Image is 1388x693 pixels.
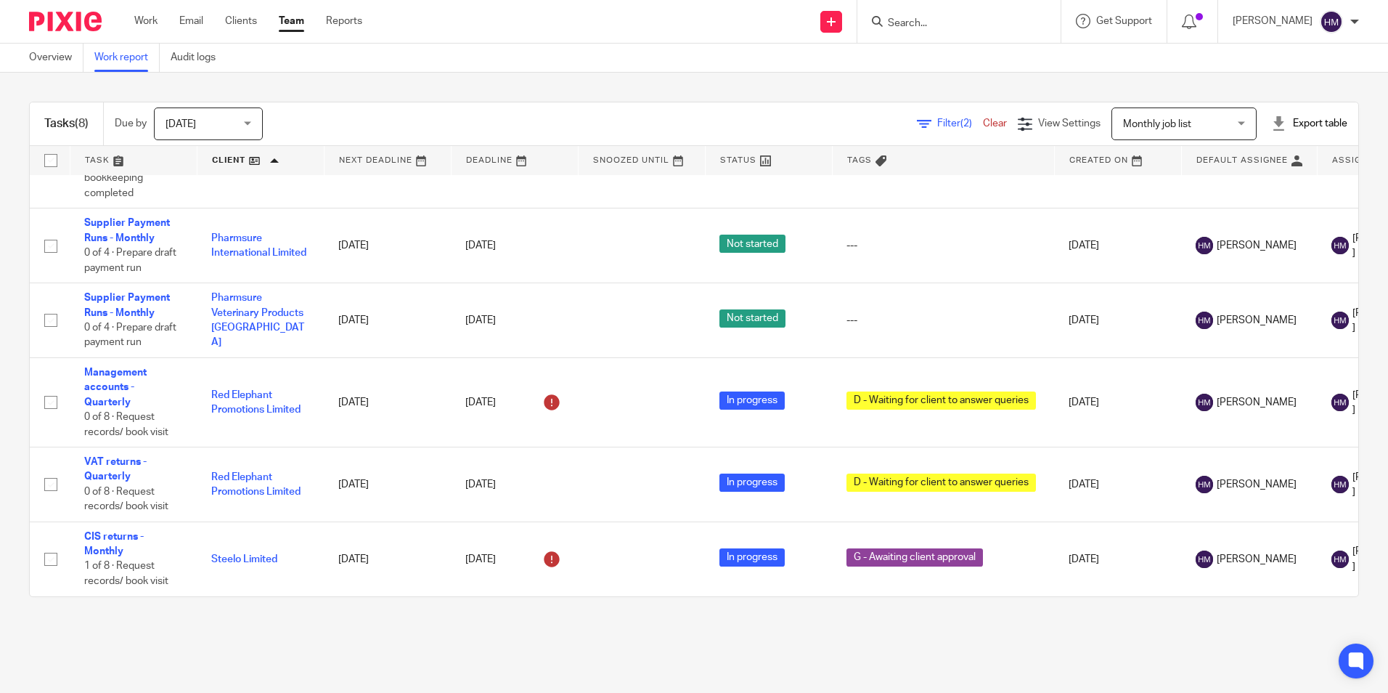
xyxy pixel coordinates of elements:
[94,44,160,72] a: Work report
[29,44,83,72] a: Overview
[324,357,451,447] td: [DATE]
[1196,394,1213,411] img: svg%3E
[84,323,176,348] span: 0 of 4 · Prepare draft payment run
[84,293,170,317] a: Supplier Payment Runs - Monthly
[211,472,301,497] a: Red Elephant Promotions Limited
[1196,312,1213,329] img: svg%3E
[1054,357,1181,447] td: [DATE]
[846,548,983,567] span: G - Awaiting client approval
[719,392,785,410] span: In progress
[279,14,304,28] a: Team
[886,17,1017,31] input: Search
[211,233,306,258] a: Pharmsure International Limited
[324,447,451,522] td: [DATE]
[1054,522,1181,596] td: [DATE]
[465,477,563,492] div: [DATE]
[84,412,168,437] span: 0 of 8 · Request records/ book visit
[324,522,451,596] td: [DATE]
[1331,394,1349,411] img: svg%3E
[84,457,147,482] a: VAT returns - Quarterly
[719,474,785,492] span: In progress
[29,12,102,31] img: Pixie
[134,14,158,28] a: Work
[846,392,1036,410] span: D - Waiting for client to answer queries
[1331,476,1349,493] img: svg%3E
[1123,119,1191,129] span: Monthly job list
[326,14,362,28] a: Reports
[1331,237,1349,254] img: svg%3E
[225,14,257,28] a: Clients
[960,118,972,129] span: (2)
[846,238,1040,253] div: ---
[324,208,451,283] td: [DATE]
[1217,552,1297,567] span: [PERSON_NAME]
[84,368,147,408] a: Management accounts - Quarterly
[1271,116,1347,131] div: Export table
[1320,10,1343,33] img: svg%3E
[166,119,196,129] span: [DATE]
[465,548,563,571] div: [DATE]
[937,118,983,129] span: Filter
[179,14,203,28] a: Email
[75,118,89,129] span: (8)
[1196,237,1213,254] img: svg%3E
[211,554,277,564] a: Steelo Limited
[983,118,1007,129] a: Clear
[1217,395,1297,410] span: [PERSON_NAME]
[847,156,872,164] span: Tags
[465,238,563,253] div: [DATE]
[1331,551,1349,568] img: svg%3E
[84,248,176,273] span: 0 of 4 · Prepare draft payment run
[1096,16,1152,26] span: Get Support
[846,313,1040,328] div: ---
[465,391,563,414] div: [DATE]
[1196,551,1213,568] img: svg%3E
[1196,476,1213,493] img: svg%3E
[719,548,785,567] span: In progress
[115,116,147,131] p: Due by
[1217,313,1297,328] span: [PERSON_NAME]
[1217,477,1297,492] span: [PERSON_NAME]
[44,116,89,131] h1: Tasks
[1054,447,1181,522] td: [DATE]
[84,562,168,587] span: 1 of 8 · Request records/ book visit
[1233,14,1313,28] p: [PERSON_NAME]
[84,218,170,243] a: Supplier Payment Runs - Monthly
[1054,208,1181,283] td: [DATE]
[211,390,301,415] a: Red Elephant Promotions Limited
[324,283,451,358] td: [DATE]
[171,44,226,72] a: Audit logs
[84,532,144,556] a: CIS returns - Monthly
[211,293,304,347] a: Pharmsure Veterinary Products [GEOGRAPHIC_DATA]
[1054,283,1181,358] td: [DATE]
[465,313,563,328] div: [DATE]
[84,158,149,198] span: 0 of 1 · Weekly bookkeeping completed
[719,309,785,328] span: Not started
[1331,312,1349,329] img: svg%3E
[84,487,168,512] span: 0 of 8 · Request records/ book visit
[1217,238,1297,253] span: [PERSON_NAME]
[719,235,785,253] span: Not started
[1038,118,1101,129] span: View Settings
[846,474,1036,492] span: D - Waiting for client to answer queries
